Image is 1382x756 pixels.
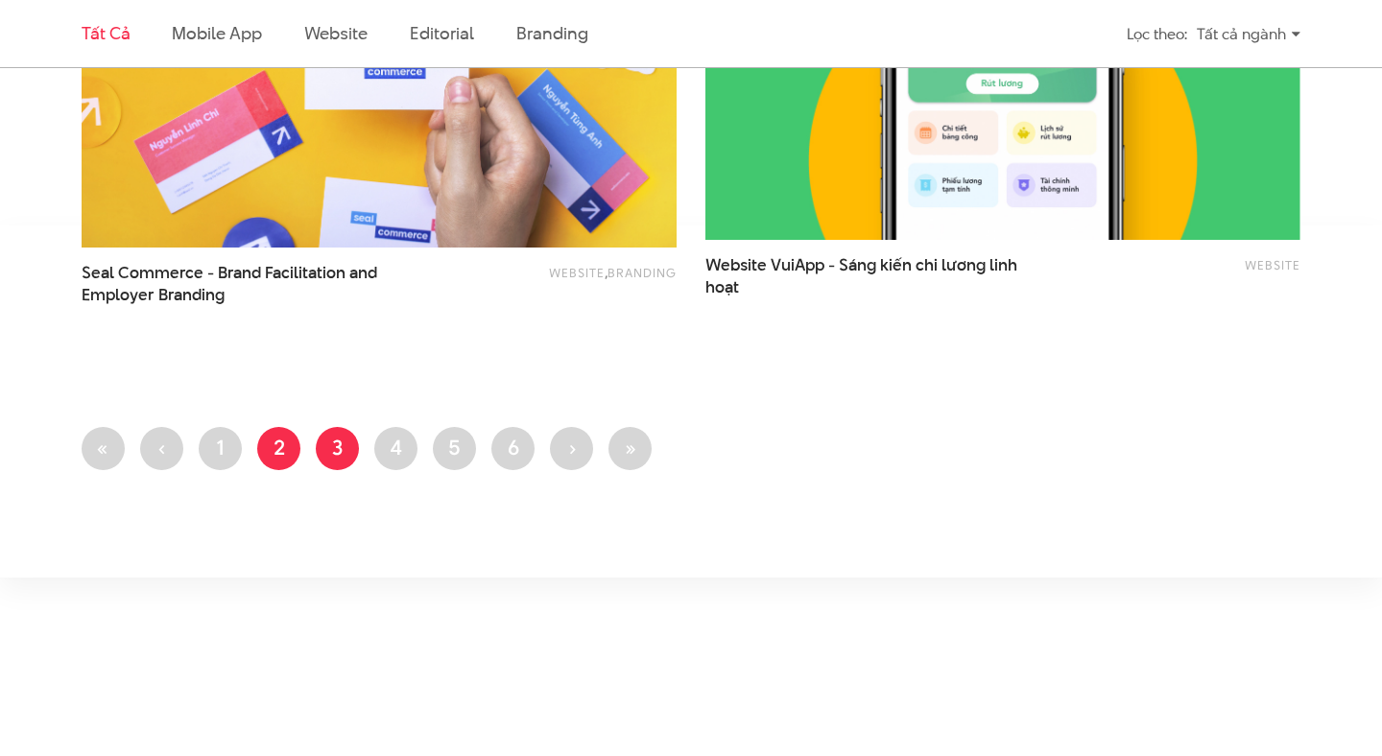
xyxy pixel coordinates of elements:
[549,264,605,281] a: Website
[199,427,242,470] a: 1
[82,284,225,306] span: Employer Branding
[82,21,130,45] a: Tất cả
[97,433,109,461] span: «
[705,276,739,298] span: hoạt
[705,254,1033,298] span: Website VuiApp - Sáng kiến chi lương linh
[608,264,677,281] a: Branding
[568,433,576,461] span: ›
[439,262,677,296] div: ,
[1197,17,1300,51] div: Tất cả ngành
[491,427,535,470] a: 6
[410,21,474,45] a: Editorial
[172,21,261,45] a: Mobile app
[316,427,359,470] a: 3
[1245,256,1300,273] a: Website
[433,427,476,470] a: 5
[304,21,368,45] a: Website
[374,427,417,470] a: 4
[1127,17,1187,51] div: Lọc theo:
[82,262,409,306] a: Seal Commerce - Brand Facilitation andEmployer Branding
[158,433,166,461] span: ‹
[624,433,636,461] span: »
[82,262,409,306] span: Seal Commerce - Brand Facilitation and
[516,21,587,45] a: Branding
[705,254,1033,298] a: Website VuiApp - Sáng kiến chi lương linhhoạt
